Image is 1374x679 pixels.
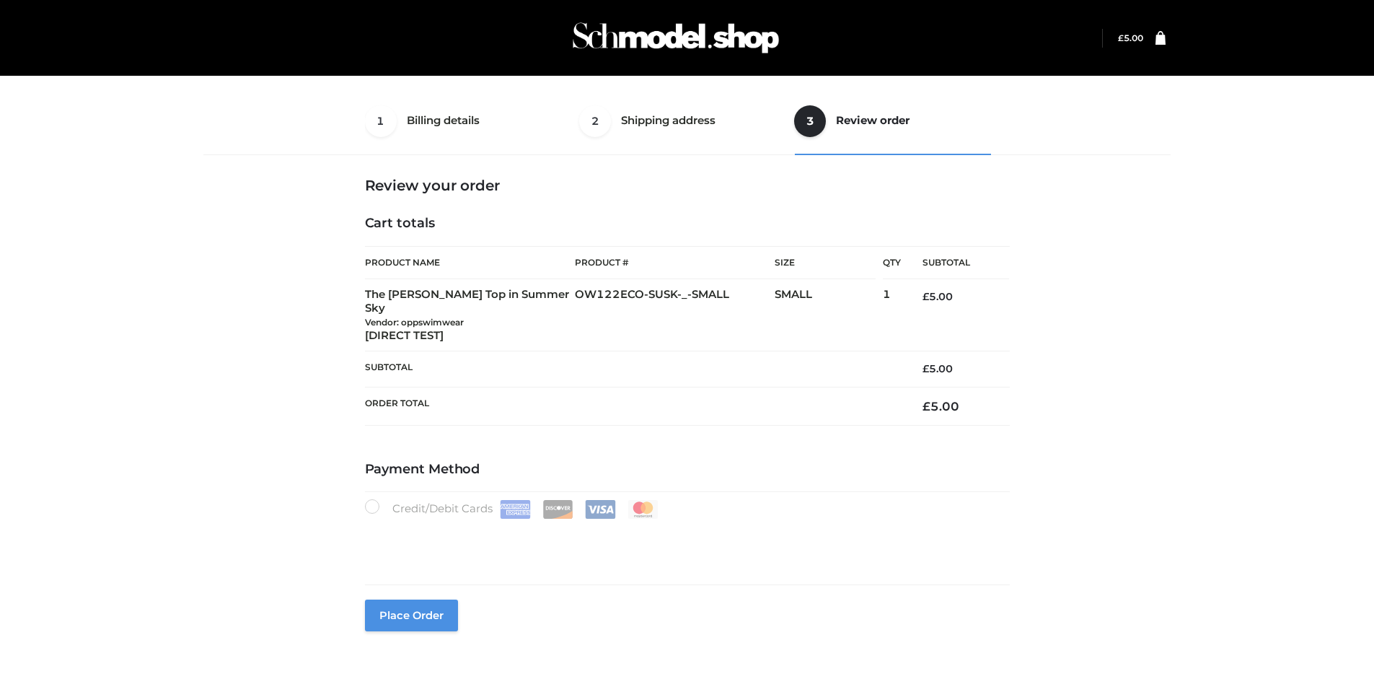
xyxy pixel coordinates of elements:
small: Vendor: oppswimwear [365,317,464,328]
td: OW122ECO-SUSK-_-SMALL [575,279,775,351]
td: 1 [883,279,901,351]
label: Credit/Debit Cards [365,499,660,519]
a: £5.00 [1118,32,1143,43]
iframe: Secure payment input frame [362,516,1007,569]
h3: Review your order [365,177,1010,194]
th: Subtotal [901,247,1009,279]
img: Schmodel Admin 964 [568,9,784,66]
bdi: 5.00 [922,362,953,375]
bdi: 5.00 [1118,32,1143,43]
th: Qty [883,246,901,279]
th: Order Total [365,387,902,425]
img: Mastercard [627,500,659,519]
img: Visa [585,500,616,519]
h4: Payment Method [365,462,1010,478]
bdi: 5.00 [922,290,953,303]
h4: Cart totals [365,216,1010,232]
button: Place order [365,600,458,631]
th: Product Name [365,246,576,279]
img: Amex [500,500,531,519]
td: The [PERSON_NAME] Top in Summer Sky [DIRECT TEST] [365,279,576,351]
span: £ [922,362,929,375]
span: £ [922,290,929,303]
img: Discover [542,500,573,519]
span: £ [922,399,930,413]
bdi: 5.00 [922,399,959,413]
th: Product # [575,246,775,279]
span: £ [1118,32,1124,43]
td: SMALL [775,279,883,351]
th: Subtotal [365,351,902,387]
th: Size [775,247,876,279]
